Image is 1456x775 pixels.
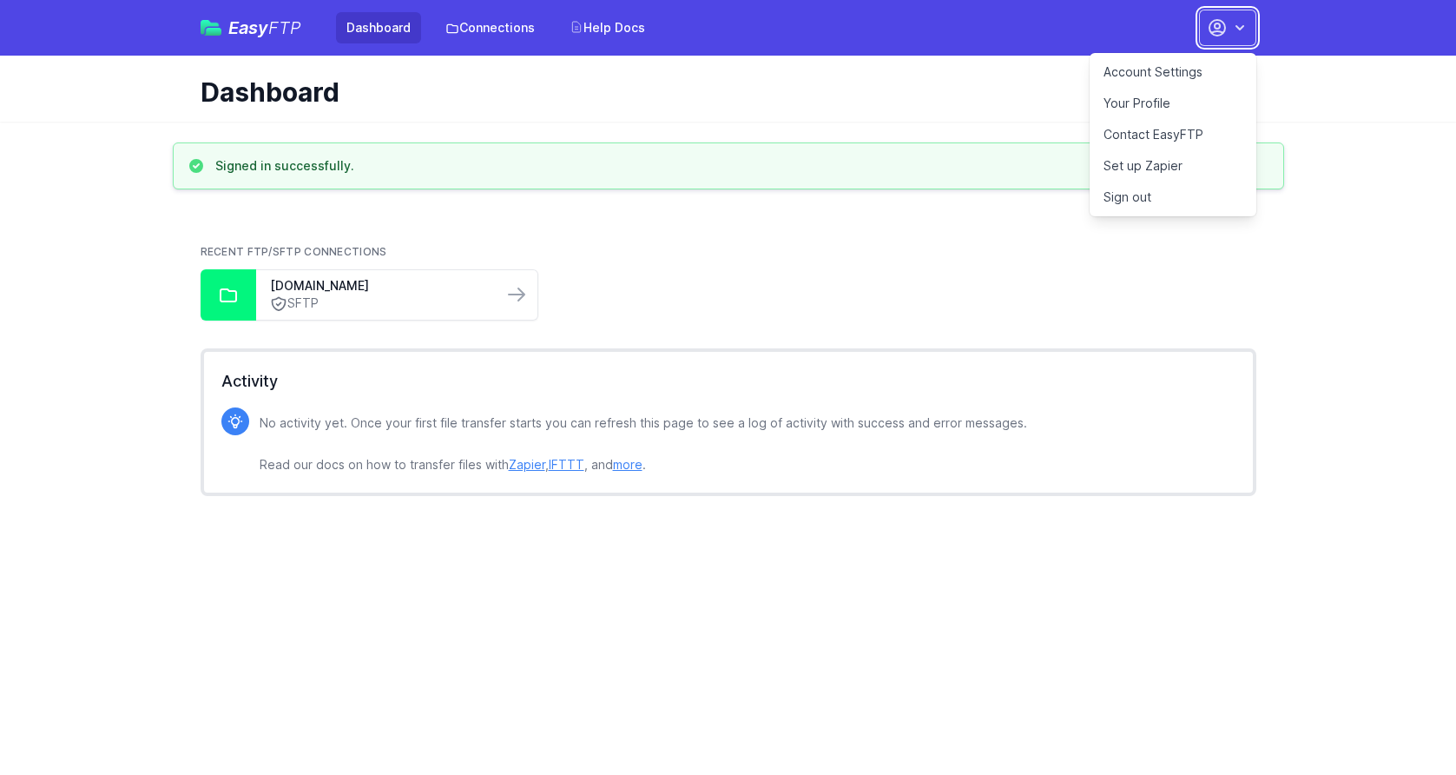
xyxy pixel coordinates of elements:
[270,277,489,295] a: [DOMAIN_NAME]
[201,76,1242,108] h1: Dashboard
[1090,119,1256,150] a: Contact EasyFTP
[549,457,584,472] a: IFTTT
[509,457,545,472] a: Zapier
[1090,56,1256,88] a: Account Settings
[435,12,545,43] a: Connections
[201,20,221,36] img: easyftp_logo.png
[1090,182,1256,213] a: Sign out
[221,369,1235,394] h2: Activity
[613,457,642,472] a: more
[559,12,656,43] a: Help Docs
[201,245,1256,259] h2: Recent FTP/SFTP Connections
[268,17,301,38] span: FTP
[201,19,301,36] a: EasyFTP
[336,12,421,43] a: Dashboard
[260,413,1027,475] p: No activity yet. Once your first file transfer starts you can refresh this page to see a log of a...
[1090,88,1256,119] a: Your Profile
[215,157,354,175] h3: Signed in successfully.
[1090,150,1256,182] a: Set up Zapier
[270,295,489,313] a: SFTP
[228,19,301,36] span: Easy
